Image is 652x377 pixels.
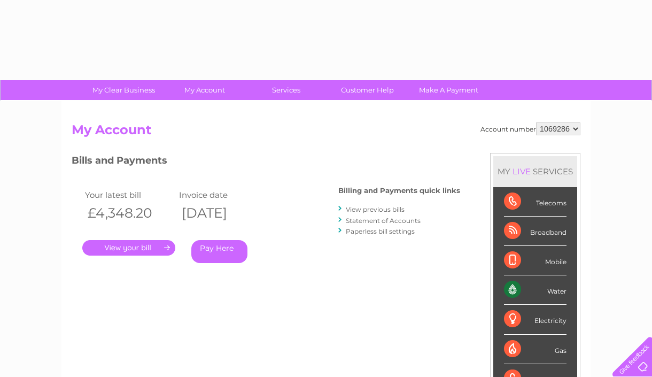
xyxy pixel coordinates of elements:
th: £4,348.20 [82,202,176,224]
a: Paperless bill settings [346,227,415,235]
a: Statement of Accounts [346,217,421,225]
a: . [82,240,175,256]
a: Pay Here [191,240,247,263]
div: Telecoms [504,187,566,217]
h3: Bills and Payments [72,153,460,172]
div: MY SERVICES [493,156,577,187]
h4: Billing and Payments quick links [338,187,460,195]
a: Customer Help [323,80,412,100]
h2: My Account [72,122,580,143]
a: Make A Payment [405,80,493,100]
div: Gas [504,335,566,364]
a: My Account [161,80,249,100]
th: [DATE] [176,202,270,224]
div: Water [504,275,566,305]
a: View previous bills [346,205,405,213]
a: Services [242,80,330,100]
td: Your latest bill [82,188,176,202]
div: LIVE [510,166,533,176]
div: Mobile [504,246,566,275]
div: Broadband [504,217,566,246]
div: Electricity [504,305,566,334]
td: Invoice date [176,188,270,202]
a: My Clear Business [80,80,168,100]
div: Account number [480,122,580,135]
